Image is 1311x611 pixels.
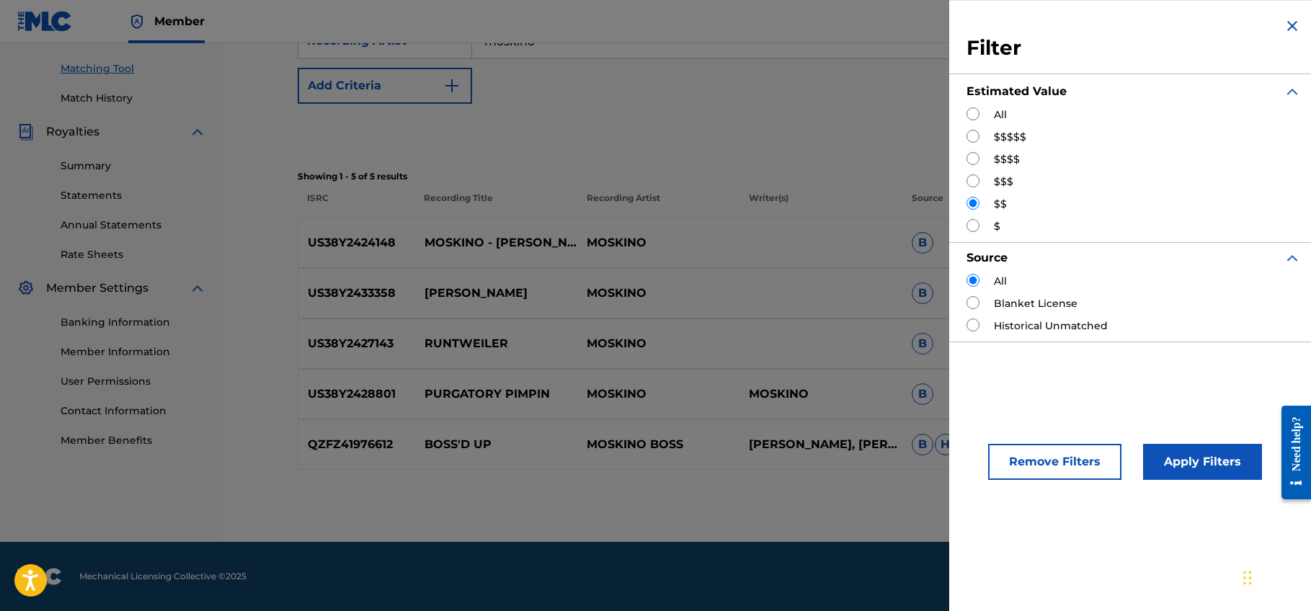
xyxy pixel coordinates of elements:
p: MOSKINO BOSS [577,436,739,453]
p: Writer(s) [739,192,902,218]
p: US38Y2433358 [298,285,415,302]
p: RUNTWEILER [414,335,577,352]
a: Rate Sheets [61,247,206,262]
p: ISRC [298,192,414,218]
a: Contact Information [61,403,206,419]
span: Mechanical Licensing Collective © 2025 [79,570,246,583]
p: MOSKINO [577,285,739,302]
button: Remove Filters [988,444,1121,480]
a: Banking Information [61,315,206,330]
a: Match History [61,91,206,106]
p: Source [912,192,943,218]
span: H [935,434,956,455]
label: $$$ [994,174,1013,189]
strong: Source [966,251,1008,264]
p: MOSKINO - [PERSON_NAME] [414,234,577,251]
p: MOSKINO [577,335,739,352]
iframe: Chat Widget [1239,542,1311,611]
strong: Estimated Value [966,84,1067,98]
p: PURGATORY PIMPIN [414,385,577,403]
p: [PERSON_NAME] [414,285,577,302]
p: Showing 1 - 5 of 5 results [298,170,1237,183]
p: QZFZ41976612 [298,436,415,453]
p: MOSKINO [577,234,739,251]
p: Recording Artist [577,192,739,218]
a: Member Benefits [61,433,206,448]
a: Matching Tool [61,61,206,76]
span: B [912,282,933,304]
img: Royalties [17,123,35,141]
label: Historical Unmatched [994,318,1108,334]
label: $$ [994,197,1007,212]
p: BOSS'D UP [414,436,577,453]
a: Member Information [61,344,206,360]
p: MOSKINO [739,385,902,403]
div: Drag [1243,556,1252,599]
span: B [912,383,933,405]
span: Royalties [46,123,99,141]
h3: Filter [966,35,1301,61]
button: Apply Filters [1143,444,1262,480]
iframe: Resource Center [1271,393,1311,512]
a: Summary [61,159,206,174]
button: Add Criteria [298,68,472,104]
span: Member Settings [46,280,148,297]
label: $ [994,219,1000,234]
img: 9d2ae6d4665cec9f34b9.svg [443,77,461,94]
span: Member [154,13,205,30]
p: MOSKINO [577,385,739,403]
span: B [912,434,933,455]
label: $$$$ [994,152,1020,167]
img: close [1284,17,1301,35]
label: Blanket License [994,296,1077,311]
a: User Permissions [61,374,206,389]
label: All [994,274,1007,289]
img: logo [17,568,62,585]
label: All [994,107,1007,122]
p: US38Y2428801 [298,385,415,403]
span: B [912,333,933,354]
p: US38Y2424148 [298,234,415,251]
img: expand [1284,83,1301,100]
img: expand [1284,249,1301,267]
p: Recording Title [414,192,577,218]
label: $$$$$ [994,130,1026,145]
p: [PERSON_NAME], [PERSON_NAME] [739,436,902,453]
a: Statements [61,188,206,203]
img: expand [189,280,206,297]
a: Annual Statements [61,218,206,233]
img: MLC Logo [17,11,73,32]
img: expand [189,123,206,141]
img: Top Rightsholder [128,13,146,30]
img: Member Settings [17,280,35,297]
p: US38Y2427143 [298,335,415,352]
span: B [912,232,933,254]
